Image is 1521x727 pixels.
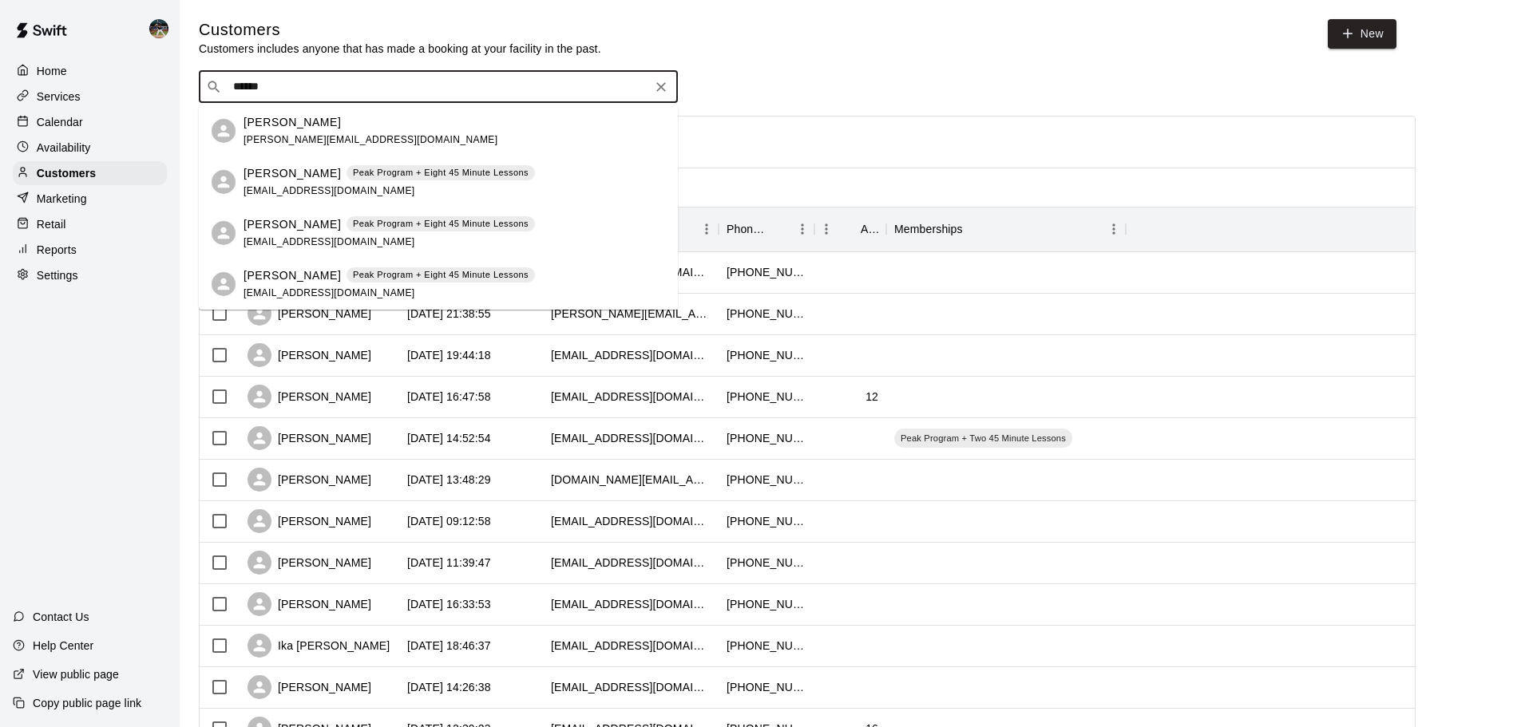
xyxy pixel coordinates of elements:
[1102,217,1126,241] button: Menu
[244,267,341,284] p: [PERSON_NAME]
[37,216,66,232] p: Retail
[244,185,415,196] span: [EMAIL_ADDRESS][DOMAIN_NAME]
[543,207,719,251] div: Email
[37,267,78,283] p: Settings
[212,272,236,296] div: Carter Perlinski
[407,306,491,322] div: 2025-10-07 21:38:55
[199,71,678,103] div: Search customers by name or email
[963,218,985,240] button: Sort
[727,472,806,488] div: +14064651575
[13,136,167,160] a: Availability
[248,675,371,699] div: [PERSON_NAME]
[719,207,814,251] div: Phone Number
[814,207,886,251] div: Age
[37,63,67,79] p: Home
[244,134,497,145] span: [PERSON_NAME][EMAIL_ADDRESS][DOMAIN_NAME]
[407,389,491,405] div: 2025-10-05 16:47:58
[13,161,167,185] div: Customers
[727,264,806,280] div: +15138231669
[248,634,390,658] div: Ika [PERSON_NAME]
[37,114,83,130] p: Calendar
[212,221,236,245] div: Brady Perlinski
[13,187,167,211] a: Marketing
[551,472,711,488] div: kpatterson.mt@gmail.com
[244,287,415,298] span: [EMAIL_ADDRESS][DOMAIN_NAME]
[551,596,711,612] div: ashleyrooney_46@hotmail.com
[861,207,878,251] div: Age
[353,166,529,180] p: Peak Program + Eight 45 Minute Lessons
[248,426,371,450] div: [PERSON_NAME]
[727,347,806,363] div: +14064599908
[790,217,814,241] button: Menu
[727,679,806,695] div: +14064317952
[551,555,711,571] div: gloriacox92@gmail.com
[248,592,371,616] div: [PERSON_NAME]
[37,89,81,105] p: Services
[727,596,806,612] div: +14064223433
[551,513,711,529] div: wmrlivestock@gmail.com
[146,13,180,45] div: Nolan Gilbert
[886,207,1126,251] div: Memberships
[212,170,236,194] div: Jeremy Perlinski
[407,679,491,695] div: 2025-09-19 14:26:38
[1328,19,1396,49] a: New
[407,555,491,571] div: 2025-09-26 11:39:47
[814,217,838,241] button: Menu
[727,389,806,405] div: +14064651028
[244,165,341,182] p: [PERSON_NAME]
[248,385,371,409] div: [PERSON_NAME]
[244,114,341,131] p: [PERSON_NAME]
[13,110,167,134] a: Calendar
[33,666,119,682] p: View public page
[13,85,167,109] a: Services
[13,212,167,236] a: Retail
[248,551,371,575] div: [PERSON_NAME]
[727,555,806,571] div: +14062028008
[894,432,1072,444] span: Peak Program + Two 45 Minute Lessons
[407,347,491,363] div: 2025-10-07 19:44:18
[650,76,672,98] button: Clear
[33,609,89,625] p: Contact Us
[894,207,963,251] div: Memberships
[551,389,711,405] div: brandonuhl28@gmail.com
[248,343,371,367] div: [PERSON_NAME]
[551,679,711,695] div: jlukenbill16@gmail.com
[353,217,529,231] p: Peak Program + Eight 45 Minute Lessons
[407,638,491,654] div: 2025-09-23 18:46:37
[199,19,601,41] h5: Customers
[212,119,236,143] div: Jeremy Swenson
[13,59,167,83] a: Home
[353,268,529,282] p: Peak Program + Eight 45 Minute Lessons
[551,638,711,654] div: ikkivdw@hotmail.com
[551,347,711,363] div: meghantwirth@gmail.com
[149,19,168,38] img: Nolan Gilbert
[199,41,601,57] p: Customers includes anyone that has made a booking at your facility in the past.
[244,216,341,233] p: [PERSON_NAME]
[551,306,711,322] div: darcy.hoy@gmail.com
[727,638,806,654] div: +14062020097
[33,638,93,654] p: Help Center
[407,596,491,612] div: 2025-09-25 16:33:53
[551,430,711,446] div: ttroyer6@hotmail.com
[13,263,167,287] a: Settings
[865,389,878,405] div: 12
[894,429,1072,448] div: Peak Program + Two 45 Minute Lessons
[695,217,719,241] button: Menu
[248,509,371,533] div: [PERSON_NAME]
[13,238,167,262] a: Reports
[407,513,491,529] div: 2025-09-28 09:12:58
[248,468,371,492] div: [PERSON_NAME]
[244,236,415,247] span: [EMAIL_ADDRESS][DOMAIN_NAME]
[37,165,96,181] p: Customers
[33,695,141,711] p: Copy public page link
[407,472,491,488] div: 2025-09-28 13:48:29
[248,302,371,326] div: [PERSON_NAME]
[37,242,77,258] p: Reports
